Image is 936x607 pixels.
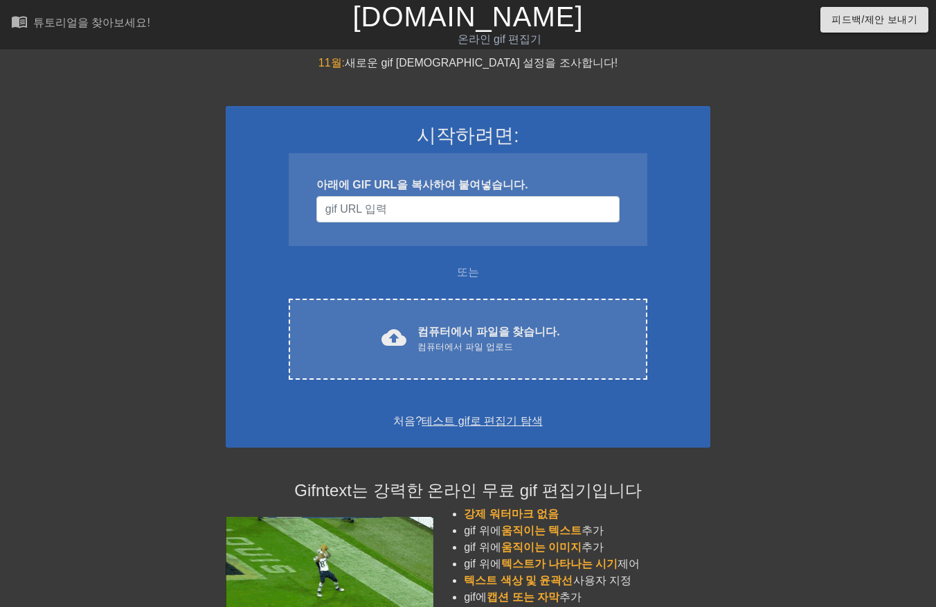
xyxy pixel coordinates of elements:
h4: Gifntext는 강력한 온라인 무료 gif 편집기입니다 [226,481,710,501]
span: 피드백/제안 보내기 [831,11,917,28]
li: gif에 추가 [464,589,710,606]
font: 컴퓨터에서 파일을 찾습니다. [417,326,559,337]
div: 온라인 gif 편집기 [319,31,681,48]
span: 11월: [318,57,345,69]
li: gif 위에 추가 [464,522,710,539]
div: 아래에 GIF URL을 복사하여 붙여넣습니다. [316,177,620,193]
span: 강제 워터마크 없음 [464,508,559,520]
span: 텍스트가 나타나는 시기 [501,558,618,570]
span: 캡션 또는 자막 [487,591,559,603]
a: 테스트 gif로 편집기 탐색 [422,415,542,427]
span: 텍스트 색상 및 윤곽선 [464,574,573,586]
div: 새로운 gif [DEMOGRAPHIC_DATA] 설정을 조사합니다! [226,55,710,71]
div: 또는 [262,264,674,281]
span: menu_book [11,13,28,30]
input: 사용자 이름 [316,196,620,222]
button: 피드백/제안 보내기 [820,7,928,33]
li: gif 위에 제어 [464,556,710,572]
li: gif 위에 추가 [464,539,710,556]
span: cloud_upload [381,325,406,350]
span: 움직이는 텍스트 [501,525,582,536]
a: [DOMAIN_NAME] [352,1,583,32]
span: 움직이는 이미지 [501,541,582,553]
div: 처음? [244,413,692,430]
div: 튜토리얼을 찾아보세요! [33,17,150,28]
div: 컴퓨터에서 파일 업로드 [417,340,559,354]
h3: 시작하려면: [244,124,692,148]
a: 튜토리얼을 찾아보세요! [11,13,150,35]
li: 사용자 지정 [464,572,710,589]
